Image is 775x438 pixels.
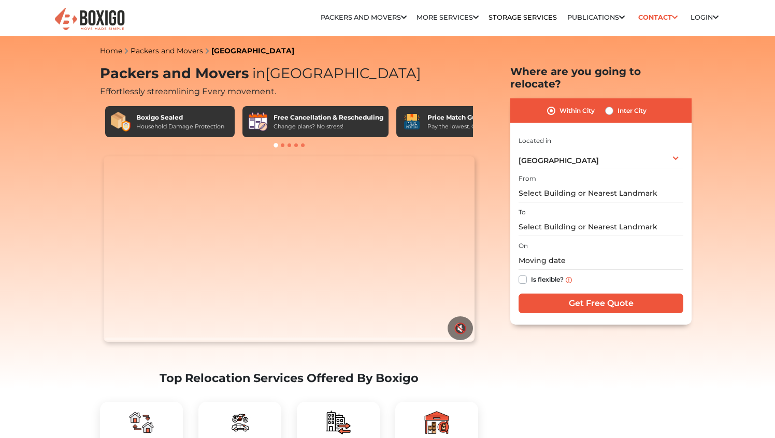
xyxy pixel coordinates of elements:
img: info [566,277,572,283]
label: Inter City [618,105,647,117]
a: Login [691,13,719,21]
div: Free Cancellation & Rescheduling [274,113,383,122]
a: Packers and Movers [321,13,407,21]
video: Your browser does not support the video tag. [104,156,474,342]
a: Home [100,46,122,55]
h2: Top Relocation Services Offered By Boxigo [100,371,478,385]
label: Within City [559,105,595,117]
img: boxigo_packers_and_movers_plan [227,410,252,435]
img: Free Cancellation & Rescheduling [248,111,268,132]
input: Moving date [519,252,683,270]
div: Household Damage Protection [136,122,224,131]
div: Price Match Guarantee [427,113,506,122]
img: boxigo_packers_and_movers_plan [424,410,449,435]
a: Publications [567,13,625,21]
span: [GEOGRAPHIC_DATA] [249,65,421,82]
img: Boxigo [53,7,126,32]
span: [GEOGRAPHIC_DATA] [519,156,599,165]
img: boxigo_packers_and_movers_plan [326,410,351,435]
h1: Packers and Movers [100,65,478,82]
span: Effortlessly streamlining Every movement. [100,86,276,96]
button: 🔇 [448,316,473,340]
label: Located in [519,136,551,145]
img: Boxigo Sealed [110,111,131,132]
a: Storage Services [489,13,557,21]
img: Price Match Guarantee [401,111,422,132]
input: Select Building or Nearest Landmark [519,218,683,236]
label: To [519,208,526,217]
span: in [252,65,265,82]
label: From [519,174,536,183]
label: On [519,241,528,251]
a: Contact [635,9,681,25]
input: Get Free Quote [519,294,683,313]
h2: Where are you going to relocate? [510,65,692,90]
div: Change plans? No stress! [274,122,383,131]
label: Is flexible? [531,273,564,284]
a: More services [417,13,479,21]
a: Packers and Movers [131,46,203,55]
a: [GEOGRAPHIC_DATA] [211,46,294,55]
div: Pay the lowest. Guaranteed! [427,122,506,131]
img: boxigo_packers_and_movers_plan [129,410,154,435]
input: Select Building or Nearest Landmark [519,184,683,202]
div: Boxigo Sealed [136,113,224,122]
